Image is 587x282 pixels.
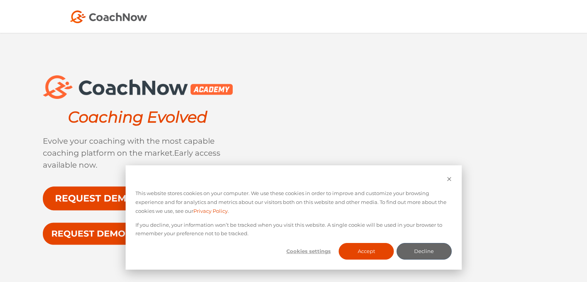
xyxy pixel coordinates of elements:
p: This website stores cookies on your computer. We use these cookies in order to improve and custom... [135,189,452,215]
img: Coach Now [70,10,147,23]
button: Dismiss cookie banner [447,175,452,184]
p: If you decline, your information won’t be tracked when you visit this website. A single cookie wi... [135,221,452,238]
button: Accept [339,243,394,260]
button: Decline [396,243,452,260]
span: Early access available now. [43,148,220,170]
iframe: YouTube video player [264,76,545,236]
img: Request a CoachNow Academy Demo for Golf Coaches [43,186,233,211]
img: Request a CoachNow Academy Demo for All Other Sports [43,222,233,246]
div: Cookie banner [125,165,462,270]
a: Privacy Policy [193,207,228,216]
button: Cookies settings [281,243,336,260]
